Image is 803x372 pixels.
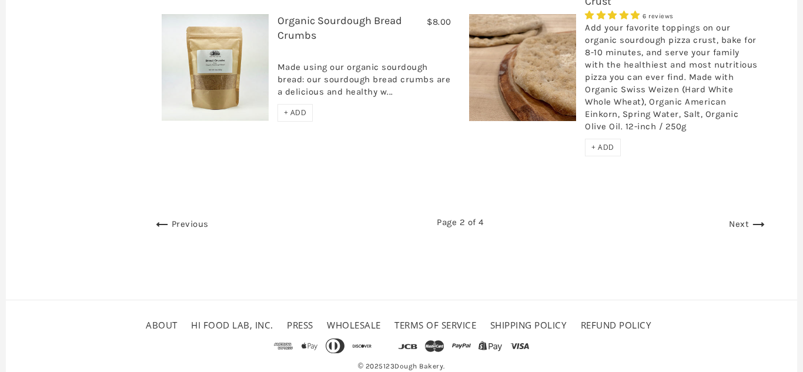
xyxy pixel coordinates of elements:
[146,319,178,331] a: About
[191,319,273,331] a: HI FOOD LAB, INC.
[162,14,269,121] img: Organic Sourdough Bread Crumbs
[490,319,567,331] a: Shipping Policy
[284,108,307,118] span: + ADD
[153,219,209,229] a: Previous
[729,219,768,229] a: Next
[277,49,451,104] div: Made using our organic sourdough bread: our sourdough bread crumbs are a delicious and healthy w...
[585,10,643,21] span: 4.83 stars
[277,104,313,122] div: + ADD
[327,319,381,331] a: Wholesale
[394,319,476,331] a: Terms of service
[383,362,444,370] a: 123Dough Bakery
[427,16,451,27] span: $8.00
[643,12,674,20] span: 6 reviews
[585,139,621,156] div: + ADD
[581,319,652,331] a: Refund policy
[153,215,768,229] span: Page 2 of 4
[287,319,313,331] a: Press
[585,22,759,139] div: Add your favorite toppings on our organic sourdough pizza crust, bake for 8-10 minutes, and serve...
[469,14,576,121] img: Organic Sourdough Pizza Crust
[277,14,402,42] a: Organic Sourdough Bread Crumbs
[591,142,614,152] span: + ADD
[143,315,660,336] ul: Secondary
